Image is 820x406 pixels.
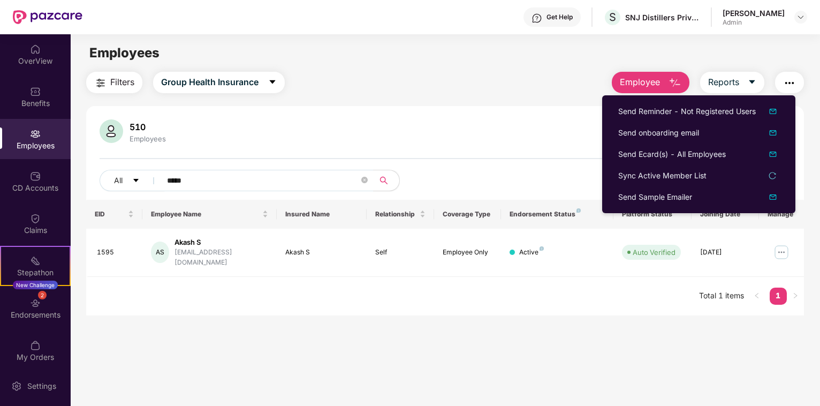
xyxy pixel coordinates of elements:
[373,176,394,185] span: search
[766,105,779,118] img: dropDownIcon
[30,44,41,55] img: svg+xml;base64,PHN2ZyBpZD0iSG9tZSIgeG1sbnM9Imh0dHA6Ly93d3cudzMub3JnLzIwMDAvc3ZnIiB3aWR0aD0iMjAiIG...
[94,77,107,89] img: svg+xml;base64,PHN2ZyB4bWxucz0iaHR0cDovL3d3dy53My5vcmcvMjAwMC9zdmciIHdpZHRoPSIyNCIgaGVpZ2h0PSIyNC...
[361,177,368,183] span: close-circle
[13,281,58,289] div: New Challenge
[748,288,765,305] li: Previous Page
[142,200,277,229] th: Employee Name
[620,76,660,89] span: Employee
[787,288,804,305] button: right
[30,340,41,351] img: svg+xml;base64,PHN2ZyBpZD0iTXlfT3JkZXJzIiBkYXRhLW5hbWU9Ik15IE9yZGVycyIgeG1sbnM9Imh0dHA6Ly93d3cudz...
[546,13,573,21] div: Get Help
[723,8,785,18] div: [PERSON_NAME]
[787,288,804,305] li: Next Page
[95,210,126,219] span: EID
[30,171,41,182] img: svg+xml;base64,PHN2ZyBpZD0iQ0RfQWNjb3VudHMiIGRhdGEtbmFtZT0iQ0QgQWNjb3VudHMiIHhtbG5zPSJodHRwOi8vd3...
[618,170,707,182] div: Sync Active Member List
[110,76,134,89] span: Filters
[151,210,260,219] span: Employee Name
[770,288,787,304] a: 1
[174,237,268,247] div: Akash S
[633,247,675,258] div: Auto Verified
[268,78,277,87] span: caret-down
[769,172,776,179] span: reload
[161,76,259,89] span: Group Health Insurance
[625,12,700,22] div: SNJ Distillers Private Limited
[361,176,368,186] span: close-circle
[30,255,41,266] img: svg+xml;base64,PHN2ZyB4bWxucz0iaHR0cDovL3d3dy53My5vcmcvMjAwMC9zdmciIHdpZHRoPSIyMSIgaGVpZ2h0PSIyMC...
[699,288,744,305] li: Total 1 items
[30,213,41,224] img: svg+xml;base64,PHN2ZyBpZD0iQ2xhaW0iIHhtbG5zPSJodHRwOi8vd3d3LnczLm9yZy8yMDAwL3N2ZyIgd2lkdGg9IjIwIi...
[700,72,764,93] button: Reportscaret-down
[38,291,47,299] div: 2
[153,72,285,93] button: Group Health Insurancecaret-down
[151,242,169,263] div: AS
[618,106,756,117] div: Send Reminder - Not Registered Users
[11,381,22,392] img: svg+xml;base64,PHN2ZyBpZD0iU2V0dGluZy0yMHgyMCIgeG1sbnM9Imh0dHA6Ly93d3cudzMub3JnLzIwMDAvc3ZnIiB3aW...
[30,298,41,309] img: svg+xml;base64,PHN2ZyBpZD0iRW5kb3JzZW1lbnRzIiB4bWxucz0iaHR0cDovL3d3dy53My5vcmcvMjAwMC9zdmciIHdpZH...
[766,126,779,139] img: dropDownIcon
[612,72,689,93] button: Employee
[783,77,796,89] img: svg+xml;base64,PHN2ZyB4bWxucz0iaHR0cDovL3d3dy53My5vcmcvMjAwMC9zdmciIHdpZHRoPSIyNCIgaGVpZ2h0PSIyNC...
[576,208,581,213] img: svg+xml;base64,PHN2ZyB4bWxucz0iaHR0cDovL3d3dy53My5vcmcvMjAwMC9zdmciIHdpZHRoPSI4IiBoZWlnaHQ9IjgiIH...
[30,129,41,139] img: svg+xml;base64,PHN2ZyBpZD0iRW1wbG95ZWVzIiB4bWxucz0iaHR0cDovL3d3dy53My5vcmcvMjAwMC9zdmciIHdpZHRoPS...
[770,288,787,305] li: 1
[618,191,692,203] div: Send Sample Emailer
[700,247,750,258] div: [DATE]
[375,210,417,219] span: Relationship
[86,72,142,93] button: Filters
[89,45,160,61] span: Employees
[277,200,367,229] th: Insured Name
[510,210,604,219] div: Endorsement Status
[100,119,123,143] img: svg+xml;base64,PHN2ZyB4bWxucz0iaHR0cDovL3d3dy53My5vcmcvMjAwMC9zdmciIHhtbG5zOnhsaW5rPSJodHRwOi8vd3...
[24,381,59,392] div: Settings
[609,11,616,24] span: S
[100,170,165,191] button: Allcaret-down
[443,247,493,258] div: Employee Only
[519,247,544,258] div: Active
[708,76,739,89] span: Reports
[766,191,779,204] img: svg+xml;base64,PHN2ZyB4bWxucz0iaHR0cDovL3d3dy53My5vcmcvMjAwMC9zdmciIHhtbG5zOnhsaW5rPSJodHRwOi8vd3...
[114,175,123,186] span: All
[127,134,168,143] div: Employees
[766,148,779,161] img: dropDownIcon
[434,200,502,229] th: Coverage Type
[132,177,140,185] span: caret-down
[30,86,41,97] img: svg+xml;base64,PHN2ZyBpZD0iQmVuZWZpdHMiIHhtbG5zPSJodHRwOi8vd3d3LnczLm9yZy8yMDAwL3N2ZyIgd2lkdGg9Ij...
[373,170,400,191] button: search
[618,148,726,160] div: Send Ecard(s) - All Employees
[773,244,790,261] img: manageButton
[754,292,760,299] span: left
[1,267,70,278] div: Stepathon
[540,246,544,251] img: svg+xml;base64,PHN2ZyB4bWxucz0iaHR0cDovL3d3dy53My5vcmcvMjAwMC9zdmciIHdpZHRoPSI4IiBoZWlnaHQ9IjgiIH...
[748,288,765,305] button: left
[532,13,542,24] img: svg+xml;base64,PHN2ZyBpZD0iSGVscC0zMngzMiIgeG1sbnM9Imh0dHA6Ly93d3cudzMub3JnLzIwMDAvc3ZnIiB3aWR0aD...
[97,247,134,258] div: 1595
[174,247,268,268] div: [EMAIL_ADDRESS][DOMAIN_NAME]
[86,200,142,229] th: EID
[748,78,756,87] span: caret-down
[13,10,82,24] img: New Pazcare Logo
[723,18,785,27] div: Admin
[669,77,681,89] img: svg+xml;base64,PHN2ZyB4bWxucz0iaHR0cDovL3d3dy53My5vcmcvMjAwMC9zdmciIHhtbG5zOnhsaW5rPSJodHRwOi8vd3...
[375,247,426,258] div: Self
[792,292,799,299] span: right
[285,247,358,258] div: Akash S
[127,122,168,132] div: 510
[367,200,434,229] th: Relationship
[796,13,805,21] img: svg+xml;base64,PHN2ZyBpZD0iRHJvcGRvd24tMzJ4MzIiIHhtbG5zPSJodHRwOi8vd3d3LnczLm9yZy8yMDAwL3N2ZyIgd2...
[618,127,699,139] div: Send onboarding email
